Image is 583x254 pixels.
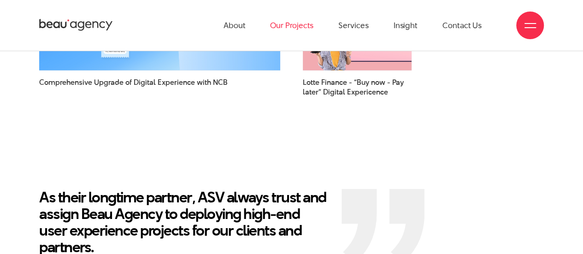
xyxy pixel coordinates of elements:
a: Comprehensive Upgrade of Digital Experience with NCB [39,77,280,97]
span: Comprehensive [39,77,92,88]
span: Lotte Finance - “Buy now - Pay [303,77,412,97]
span: later” Digital Expericence [303,87,388,97]
span: of [125,77,132,88]
span: Experience [158,77,195,88]
span: Digital [134,77,156,88]
a: Lotte Finance - “Buy now - Paylater” Digital Expericence [303,77,412,97]
span: with [197,77,211,88]
span: Upgrade [94,77,124,88]
span: NCB [213,77,228,88]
